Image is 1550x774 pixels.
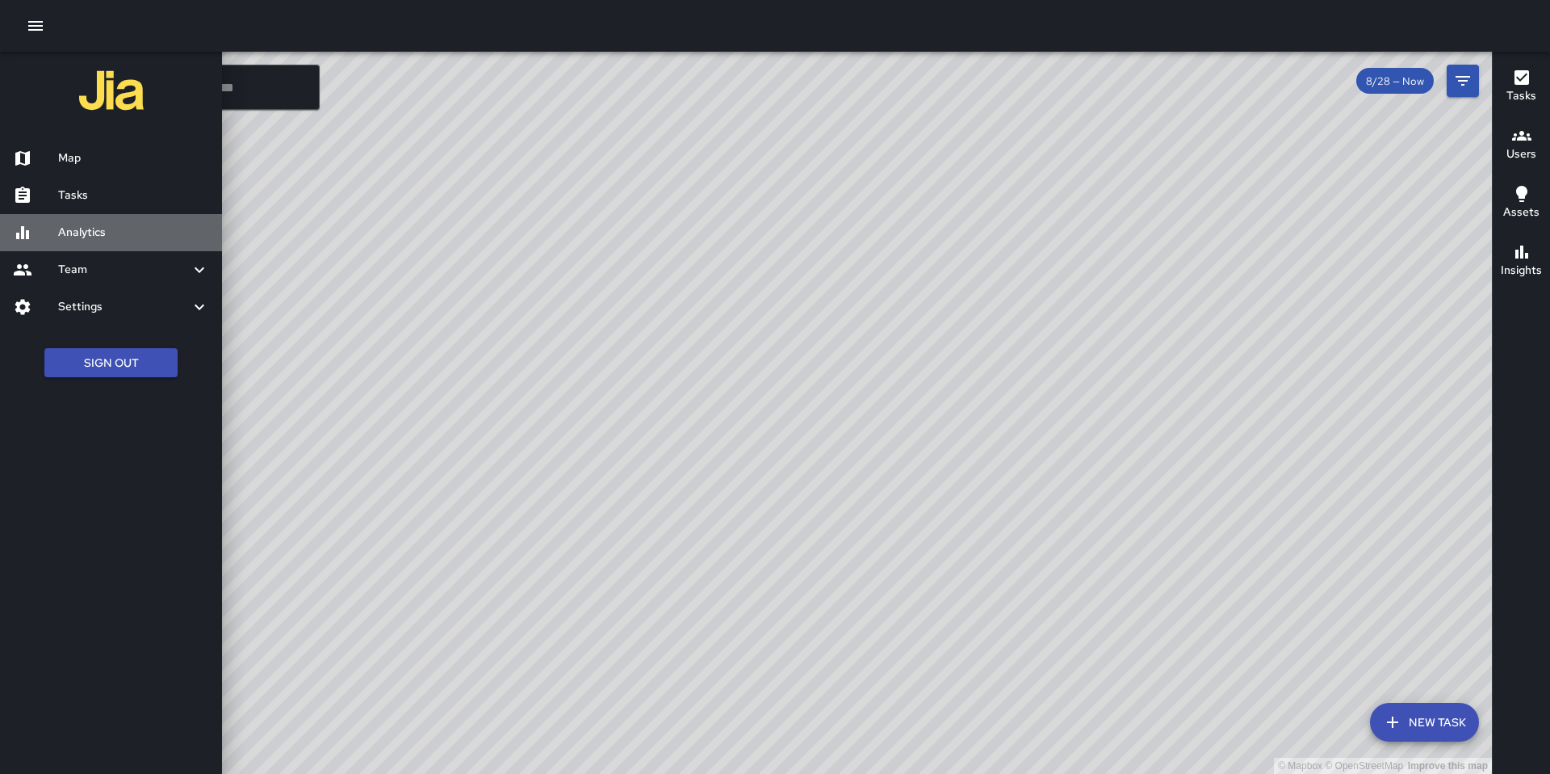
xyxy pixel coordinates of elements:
h6: Tasks [1506,87,1536,105]
h6: Assets [1503,204,1540,221]
h6: Map [58,149,209,167]
h6: Team [58,261,190,279]
h6: Insights [1501,262,1542,280]
button: New Task [1370,703,1479,742]
h6: Tasks [58,187,209,204]
img: jia-logo [79,58,144,123]
h6: Users [1506,145,1536,163]
h6: Settings [58,298,190,316]
button: Sign Out [44,348,178,378]
h6: Analytics [58,224,209,242]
